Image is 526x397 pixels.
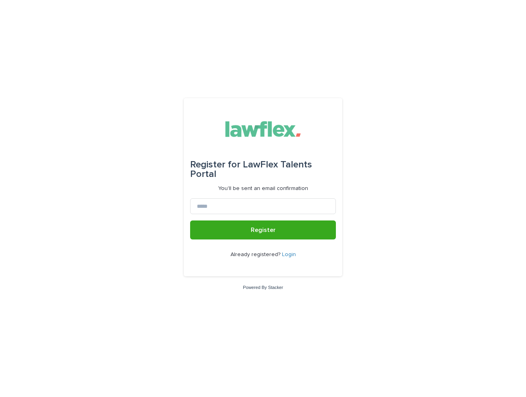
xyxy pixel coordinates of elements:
[190,220,336,239] button: Register
[190,154,336,185] div: LawFlex Talents Portal
[231,252,282,257] span: Already registered?
[243,285,283,290] a: Powered By Stacker
[190,160,240,169] span: Register for
[218,185,308,192] p: You'll be sent an email confirmation
[219,117,308,141] img: Gnvw4qrBSHOAfo8VMhG6
[282,252,296,257] a: Login
[251,227,276,233] span: Register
